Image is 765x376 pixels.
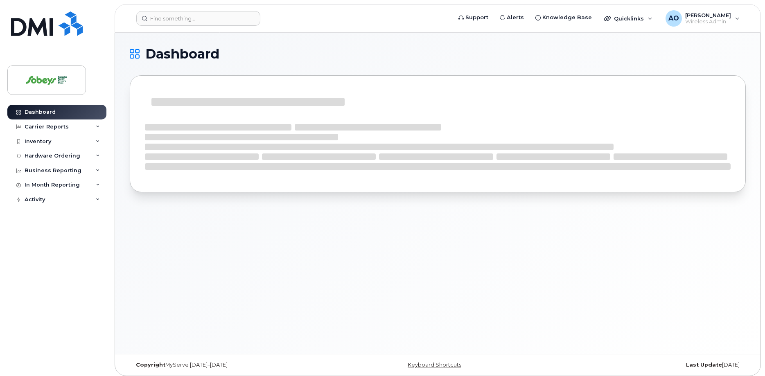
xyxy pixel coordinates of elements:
[540,362,746,368] div: [DATE]
[686,362,722,368] strong: Last Update
[136,362,165,368] strong: Copyright
[130,362,335,368] div: MyServe [DATE]–[DATE]
[408,362,461,368] a: Keyboard Shortcuts
[145,48,219,60] span: Dashboard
